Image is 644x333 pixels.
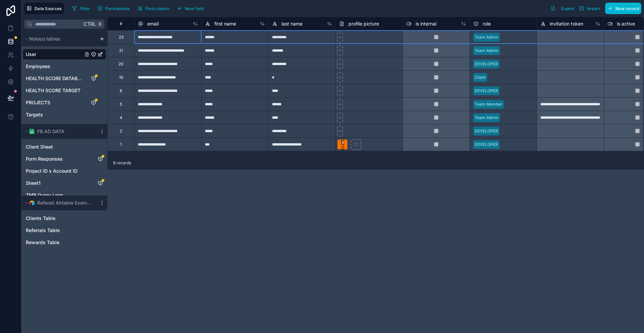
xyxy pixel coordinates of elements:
span: New record [615,6,639,11]
div: 23 [119,35,123,40]
button: Export [548,3,577,14]
button: New field [174,3,206,13]
span: Find column [145,6,169,11]
a: Clients Table [26,215,90,222]
span: profile picture [348,20,379,27]
div: 20 [118,61,123,67]
div: Referrals Table [23,225,106,236]
div: DEVELOPER [475,142,498,148]
span: Permissions [105,6,129,11]
div: 6 [120,88,122,94]
span: Noloco tables [29,36,60,42]
span: Export [561,6,574,11]
div: 1 [120,142,122,147]
div: Client Sheet [23,142,106,152]
span: last name [281,20,303,27]
button: Find column [135,3,172,13]
a: New record [602,3,641,14]
span: FB AD DATA [37,128,64,135]
div: Team Member [475,101,502,107]
span: TMR Query Logs [26,192,63,199]
div: Rewards Table [23,237,106,248]
div: Task Table [23,121,106,132]
div: Project ID x Account ID [23,166,106,176]
div: Team Admin [475,48,498,54]
a: Client Sheet [26,144,90,150]
button: Filter [69,3,93,13]
div: DEVELOPER [475,61,498,67]
div: Client [475,74,486,80]
a: User [26,51,83,58]
span: Sheet1 [26,180,41,186]
div: User [23,49,106,60]
div: # [113,21,129,26]
button: Google Sheets logoFB AD DATA [23,127,97,136]
button: Import [577,3,602,14]
span: email [147,20,159,27]
span: Data Sources [35,6,62,11]
a: HEALTH SCORE TARGET [26,87,83,94]
span: Project ID x Account ID [26,168,77,174]
div: 21 [119,48,123,53]
div: Clients Table [23,213,106,224]
span: first name [214,20,236,27]
div: Employees [23,61,106,72]
span: K [98,22,102,26]
a: Referrals Table [26,227,90,234]
a: Task Table [26,123,83,130]
span: Rewards Table [26,239,59,246]
span: Filter [80,6,90,11]
div: Team Admin [475,115,498,121]
a: Rewards Table [26,239,90,246]
a: Permissions [95,3,135,13]
span: PROJECTS [26,99,50,106]
a: Form Responses [26,156,90,162]
span: Ctrl [83,20,97,28]
div: 5 [120,102,122,107]
span: Referall AIrtable Example [37,200,94,206]
div: Team Admin [475,34,498,40]
span: Clients Table [26,215,55,222]
span: 9 records [113,160,131,166]
img: Airtable Logo [29,200,35,206]
span: Employees [26,63,50,70]
div: 4 [120,115,122,120]
button: Data Sources [24,3,64,14]
div: Form Responses [23,154,106,164]
div: 16 [119,75,123,80]
div: HEALTH SCORE DATABASE [23,73,106,84]
span: role [483,20,491,27]
span: HEALTH SCORE TARGET [26,87,80,94]
img: Google Sheets logo [29,129,35,134]
a: Employees [26,63,83,70]
a: Project ID x Account ID [26,168,90,174]
span: Form Responses [26,156,63,162]
button: Airtable LogoReferall AIrtable Example [23,198,97,208]
div: PROJECTS [23,97,106,108]
a: PROJECTS [26,99,83,106]
div: Sheet1 [23,178,106,188]
a: TMR Query Logs [26,192,90,199]
button: New record [605,3,641,14]
span: is internal [416,20,436,27]
div: DEVELOPER [475,88,498,94]
span: New field [185,6,204,11]
div: DEVELOPER [475,128,498,134]
div: HEALTH SCORE TARGET [23,85,106,96]
span: Client Sheet [26,144,53,150]
span: is active [617,20,635,27]
div: Targets [23,109,106,120]
a: Targets [26,111,83,118]
div: TMR Query Logs [23,190,106,201]
span: Import [587,6,600,11]
button: Noloco tables [23,34,97,44]
a: Sheet1 [26,180,90,186]
div: 2 [120,128,122,134]
span: User [26,51,36,58]
a: HEALTH SCORE DATABASE [26,75,83,82]
span: invitation token [550,20,583,27]
button: Permissions [95,3,132,13]
span: Task Table [26,123,50,130]
span: Targets [26,111,43,118]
